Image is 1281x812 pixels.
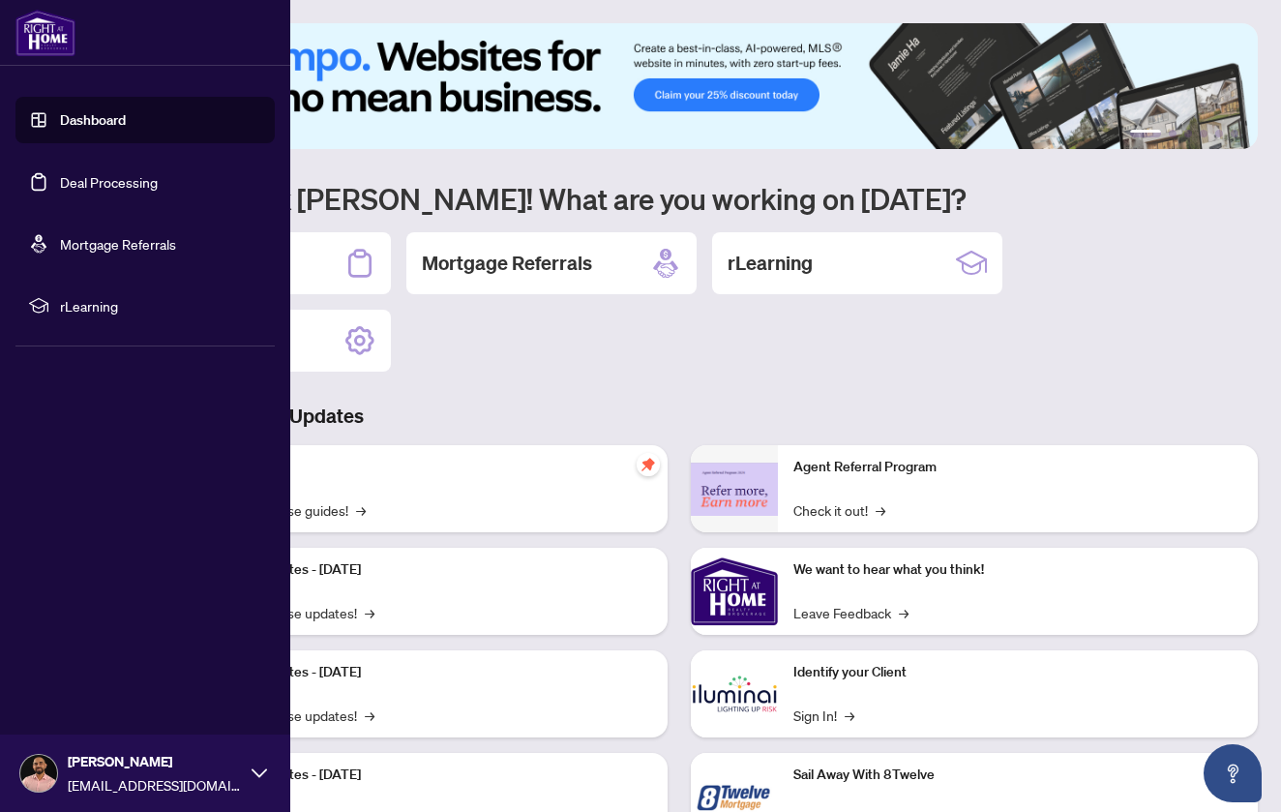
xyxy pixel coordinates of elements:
p: Platform Updates - [DATE] [203,765,652,786]
button: 5 [1215,130,1223,137]
span: → [845,705,854,726]
span: [PERSON_NAME] [68,751,242,772]
button: 3 [1184,130,1192,137]
button: 4 [1200,130,1207,137]
p: Platform Updates - [DATE] [203,559,652,581]
img: Agent Referral Program [691,463,778,516]
h2: Mortgage Referrals [422,250,592,277]
span: → [356,499,366,521]
span: → [365,602,374,623]
button: 6 [1231,130,1238,137]
h3: Brokerage & Industry Updates [101,403,1258,430]
img: Slide 0 [101,23,1258,149]
img: Profile Icon [20,755,57,792]
span: rLearning [60,295,261,316]
img: Identify your Client [691,650,778,737]
span: → [365,705,374,726]
h2: rLearning [728,250,813,277]
h1: Welcome back [PERSON_NAME]! What are you working on [DATE]? [101,180,1258,217]
p: Identify your Client [793,662,1242,683]
span: pushpin [637,453,660,476]
a: Mortgage Referrals [60,235,176,253]
p: Self-Help [203,457,652,478]
span: [EMAIL_ADDRESS][DOMAIN_NAME] [68,774,242,796]
p: Agent Referral Program [793,457,1242,478]
a: Dashboard [60,111,126,129]
img: We want to hear what you think! [691,548,778,635]
a: Sign In!→ [793,705,854,726]
button: Open asap [1204,744,1262,802]
a: Check it out!→ [793,499,885,521]
p: Sail Away With 8Twelve [793,765,1242,786]
button: 2 [1169,130,1177,137]
img: logo [15,10,75,56]
a: Leave Feedback→ [793,602,909,623]
button: 1 [1130,130,1161,137]
span: → [899,602,909,623]
p: We want to hear what you think! [793,559,1242,581]
a: Deal Processing [60,173,158,191]
p: Platform Updates - [DATE] [203,662,652,683]
span: → [876,499,885,521]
